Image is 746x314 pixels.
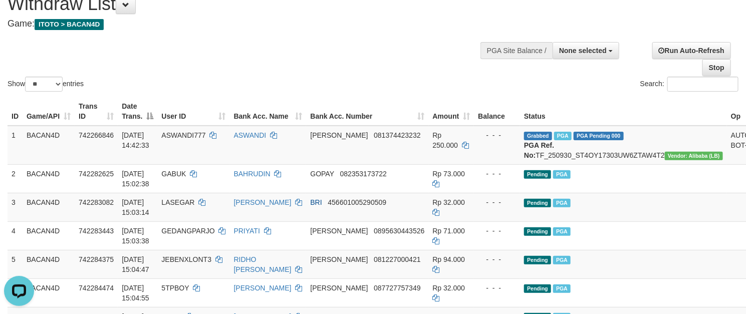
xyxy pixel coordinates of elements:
[23,126,75,165] td: BACAN4D
[79,198,114,206] span: 742283082
[480,42,553,59] div: PGA Site Balance /
[553,256,571,264] span: Marked by bovbc1
[8,250,23,278] td: 5
[524,284,551,293] span: Pending
[310,131,368,139] span: [PERSON_NAME]
[524,227,551,236] span: Pending
[161,255,211,263] span: JEBENXLONT3
[478,130,516,140] div: - - -
[374,131,420,139] span: Copy 081374423232 to clipboard
[310,255,368,263] span: [PERSON_NAME]
[478,169,516,179] div: - - -
[122,255,149,273] span: [DATE] 15:04:47
[640,77,738,92] label: Search:
[157,97,229,126] th: User ID: activate to sort column ascending
[4,4,34,34] button: Open LiveChat chat widget
[8,97,23,126] th: ID
[8,126,23,165] td: 1
[520,126,727,165] td: TF_250930_ST4OY17303UW6ZTAW4T2
[310,284,368,292] span: [PERSON_NAME]
[234,131,267,139] a: ASWANDI
[79,170,114,178] span: 742282625
[553,199,571,207] span: Marked by bovbc1
[79,255,114,263] span: 742284375
[79,227,114,235] span: 742283443
[8,193,23,221] td: 3
[310,198,322,206] span: BRI
[524,256,551,264] span: Pending
[230,97,307,126] th: Bank Acc. Name: activate to sort column ascending
[161,284,189,292] span: 5TPBOY
[234,227,260,235] a: PRIYATI
[429,97,474,126] th: Amount: activate to sort column ascending
[306,97,428,126] th: Bank Acc. Number: activate to sort column ascending
[122,170,149,188] span: [DATE] 15:02:38
[23,97,75,126] th: Game/API: activate to sort column ascending
[310,227,368,235] span: [PERSON_NAME]
[520,97,727,126] th: Status
[374,227,424,235] span: Copy 0895630443526 to clipboard
[559,47,607,55] span: None selected
[433,255,465,263] span: Rp 94.000
[553,284,571,293] span: Marked by bovbc1
[478,197,516,207] div: - - -
[8,164,23,193] td: 2
[433,227,465,235] span: Rp 71.000
[665,152,723,160] span: Vendor URL: https://dashboard.q2checkout.com/secure
[553,170,571,179] span: Marked by bovbc1
[8,19,487,29] h4: Game:
[524,170,551,179] span: Pending
[234,198,292,206] a: [PERSON_NAME]
[574,132,624,140] span: PGA Pending
[478,283,516,293] div: - - -
[667,77,738,92] input: Search:
[23,221,75,250] td: BACAN4D
[122,284,149,302] span: [DATE] 15:04:55
[328,198,387,206] span: Copy 456601005290509 to clipboard
[35,19,104,30] span: ITOTO > BACAN4D
[433,170,465,178] span: Rp 73.000
[524,141,554,159] b: PGA Ref. No:
[374,284,420,292] span: Copy 087727757349 to clipboard
[161,227,214,235] span: GEDANGPARJO
[23,278,75,307] td: BACAN4D
[161,170,186,178] span: GABUK
[122,198,149,216] span: [DATE] 15:03:14
[553,42,619,59] button: None selected
[478,254,516,264] div: - - -
[478,226,516,236] div: - - -
[234,284,292,292] a: [PERSON_NAME]
[433,284,465,292] span: Rp 32.000
[79,284,114,292] span: 742284474
[8,77,84,92] label: Show entries
[8,221,23,250] td: 4
[23,193,75,221] td: BACAN4D
[25,77,63,92] select: Showentries
[75,97,118,126] th: Trans ID: activate to sort column ascending
[524,132,552,140] span: Grabbed
[122,131,149,149] span: [DATE] 14:42:33
[23,164,75,193] td: BACAN4D
[702,59,731,76] a: Stop
[23,250,75,278] td: BACAN4D
[524,199,551,207] span: Pending
[310,170,334,178] span: GOPAY
[554,132,572,140] span: Marked by bovbc1
[118,97,157,126] th: Date Trans.: activate to sort column descending
[234,170,271,178] a: BAHRUDIN
[161,198,194,206] span: LASEGAR
[340,170,387,178] span: Copy 082353173722 to clipboard
[652,42,731,59] a: Run Auto-Refresh
[553,227,571,236] span: Marked by bovbc1
[234,255,292,273] a: RIDHO [PERSON_NAME]
[122,227,149,245] span: [DATE] 15:03:38
[161,131,205,139] span: ASWANDI777
[433,131,458,149] span: Rp 250.000
[79,131,114,139] span: 742266846
[474,97,520,126] th: Balance
[374,255,420,263] span: Copy 081227000421 to clipboard
[433,198,465,206] span: Rp 32.000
